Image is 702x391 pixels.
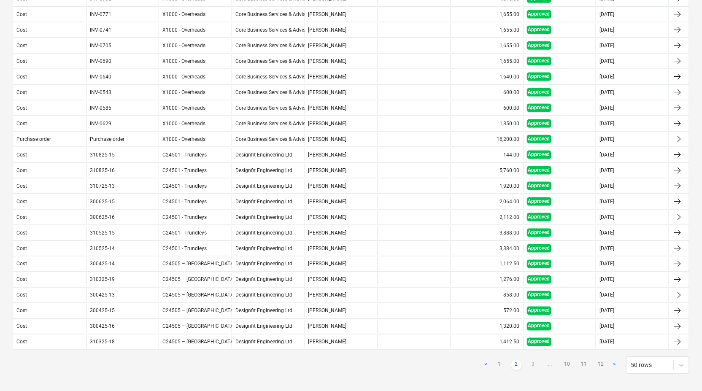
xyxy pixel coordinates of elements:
[599,152,614,158] div: [DATE]
[305,86,378,99] div: [PERSON_NAME]
[305,273,378,286] div: [PERSON_NAME]
[528,360,538,370] a: Page 3
[16,152,27,158] div: Cost
[599,105,614,111] div: [DATE]
[527,166,551,174] span: Approved
[90,230,115,236] div: 310525-15
[305,242,378,255] div: [PERSON_NAME]
[305,39,378,52] div: [PERSON_NAME]
[599,277,614,283] div: [DATE]
[527,10,551,18] span: Approved
[527,182,551,190] span: Approved
[16,167,27,173] div: Cost
[232,226,305,240] div: Designfit Engineering Ltd
[545,360,555,370] a: ...
[162,245,207,251] span: C24501 - Trundleys
[232,70,305,84] div: Core Business Services & Advisory
[527,307,551,315] span: Approved
[599,292,614,298] div: [DATE]
[660,351,702,391] iframe: Chat Widget
[90,245,115,251] div: 310525-14
[599,261,614,267] div: [DATE]
[90,152,115,158] div: 310825-15
[494,360,505,370] a: Page 1
[450,257,523,271] div: 1,112.50
[162,152,207,158] span: C24501 - Trundleys
[450,289,523,302] div: 858.00
[609,360,619,370] a: Next page
[162,339,235,345] span: C24505 – Surrey Quays
[90,11,111,17] div: INV-0771
[232,23,305,37] div: Core Business Services & Advisory
[90,58,111,64] div: INV-0690
[16,339,27,345] div: Cost
[599,11,614,17] div: [DATE]
[16,292,27,298] div: Cost
[90,339,115,345] div: 310325-18
[232,242,305,255] div: Designfit Engineering Ltd
[162,58,205,64] span: X1000 - Overheads
[305,164,378,177] div: [PERSON_NAME]
[305,101,378,115] div: [PERSON_NAME]
[232,320,305,333] div: Designfit Engineering Ltd
[527,151,551,159] span: Approved
[450,164,523,177] div: 5,760.00
[450,23,523,37] div: 1,655.00
[305,132,378,146] div: [PERSON_NAME]
[162,324,235,329] span: C24505 – Surrey Quays
[305,226,378,240] div: [PERSON_NAME]
[450,210,523,224] div: 2,112.00
[527,88,551,96] span: Approved
[450,39,523,52] div: 1,655.00
[16,324,27,329] div: Cost
[527,41,551,49] span: Approved
[527,135,551,143] span: Approved
[232,304,305,318] div: Designfit Engineering Ltd
[162,89,205,95] span: X1000 - Overheads
[162,121,205,127] span: X1000 - Overheads
[481,360,491,370] a: Previous page
[305,304,378,318] div: [PERSON_NAME]
[599,89,614,95] div: [DATE]
[16,230,27,236] div: Cost
[305,320,378,333] div: [PERSON_NAME]
[527,229,551,237] span: Approved
[232,117,305,130] div: Core Business Services & Advisory
[232,101,305,115] div: Core Business Services & Advisory
[232,132,305,146] div: Core Business Services & Advisory
[305,257,378,271] div: [PERSON_NAME]
[527,119,551,127] span: Approved
[90,74,111,80] div: INV-0640
[232,257,305,271] div: Designfit Engineering Ltd
[599,183,614,189] div: [DATE]
[232,289,305,302] div: Designfit Engineering Ltd
[599,339,614,345] div: [DATE]
[305,179,378,193] div: [PERSON_NAME]
[16,277,27,283] div: Cost
[16,121,27,127] div: Cost
[599,308,614,314] div: [DATE]
[527,197,551,205] span: Approved
[527,244,551,252] span: Approved
[162,27,205,33] span: X1000 - Overheads
[599,245,614,251] div: [DATE]
[90,292,115,298] div: 300425-13
[599,167,614,173] div: [DATE]
[450,148,523,162] div: 144.00
[599,136,614,142] div: [DATE]
[527,104,551,112] span: Approved
[450,226,523,240] div: 3,888.00
[16,261,27,267] div: Cost
[162,136,205,142] span: X1000 - Overheads
[450,320,523,333] div: 1,320.00
[599,199,614,205] div: [DATE]
[305,54,378,68] div: [PERSON_NAME]
[90,43,111,49] div: INV-0705
[232,335,305,349] div: Designfit Engineering Ltd
[450,179,523,193] div: 1,920.00
[527,322,551,330] span: Approved
[90,136,124,142] div: Purchase order
[232,8,305,21] div: Core Business Services & Advisory
[16,43,27,49] div: Cost
[562,360,572,370] a: Page 10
